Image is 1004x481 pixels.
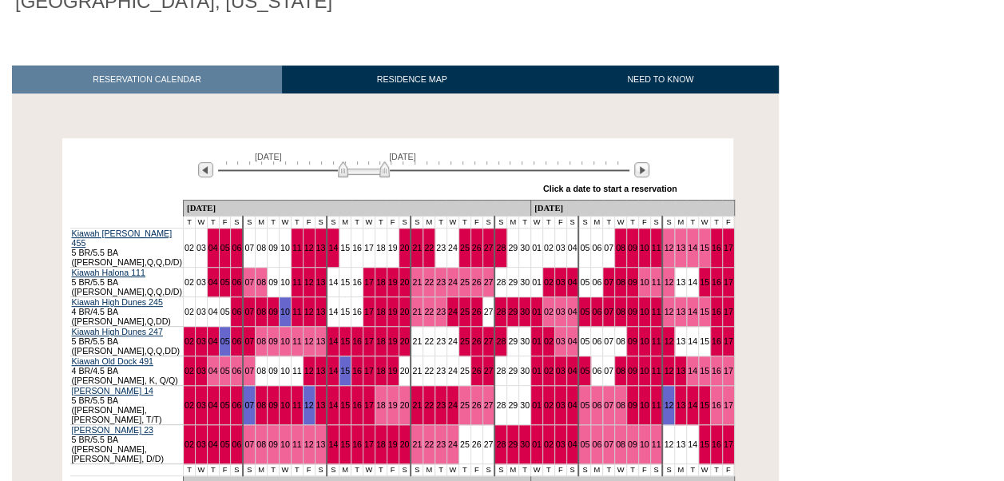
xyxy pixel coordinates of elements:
a: 10 [280,336,290,346]
a: 07 [244,366,254,376]
a: 12 [304,243,314,252]
a: 09 [628,336,637,346]
a: NEED TO KNOW [542,66,779,93]
a: 08 [616,366,625,376]
a: 10 [280,366,290,376]
a: 29 [508,277,518,287]
a: 24 [448,400,458,410]
a: 02 [185,277,194,287]
a: 16 [712,336,721,346]
a: 28 [496,307,506,316]
a: 21 [412,307,422,316]
a: 05 [580,400,589,410]
a: 23 [436,243,446,252]
a: 13 [316,439,326,449]
a: 07 [244,439,254,449]
a: 14 [688,307,697,316]
a: 03 [196,366,206,376]
a: 12 [664,307,673,316]
a: 05 [580,277,589,287]
a: 01 [532,243,542,252]
a: 11 [292,400,302,410]
a: 16 [352,243,362,252]
a: 16 [712,307,721,316]
a: 17 [724,336,733,346]
a: 04 [568,366,577,376]
img: Next [634,162,649,177]
a: 12 [664,277,673,287]
a: 25 [460,400,470,410]
a: 09 [628,277,637,287]
a: 02 [185,400,194,410]
a: 08 [616,277,625,287]
a: 18 [376,400,386,410]
a: 12 [304,366,314,376]
a: 22 [424,366,434,376]
a: 29 [508,336,518,346]
a: 26 [472,277,482,287]
a: 17 [364,366,374,376]
a: 13 [676,336,685,346]
a: 25 [460,336,470,346]
a: 23 [436,400,446,410]
a: 28 [496,366,506,376]
a: 06 [232,336,241,346]
a: 03 [556,400,565,410]
a: 17 [724,243,733,252]
a: 23 [436,336,446,346]
a: 06 [592,277,601,287]
a: 05 [580,336,589,346]
a: 06 [592,336,601,346]
a: 28 [496,400,506,410]
a: 14 [328,400,338,410]
a: 04 [208,400,218,410]
a: 10 [280,243,290,252]
a: 22 [424,400,434,410]
a: 15 [340,400,350,410]
a: 25 [460,307,470,316]
a: 22 [424,307,434,316]
a: 09 [268,336,278,346]
a: 17 [364,336,374,346]
a: 18 [376,277,386,287]
a: 02 [544,366,554,376]
a: 08 [616,400,625,410]
a: 10 [640,277,649,287]
a: 17 [724,400,733,410]
a: 03 [556,366,565,376]
a: 20 [400,277,410,287]
a: 13 [316,366,326,376]
a: 03 [196,400,206,410]
a: 09 [268,439,278,449]
a: 04 [568,307,577,316]
a: 27 [484,336,494,346]
a: 11 [652,366,661,376]
a: 01 [532,307,542,316]
a: 02 [185,366,194,376]
a: 03 [196,439,206,449]
a: 11 [292,336,302,346]
a: 26 [472,307,482,316]
a: 06 [592,366,601,376]
a: 08 [616,307,625,316]
a: 10 [640,243,649,252]
a: 11 [652,243,661,252]
a: 07 [244,243,254,252]
a: Kiawah High Dunes 247 [72,327,163,336]
a: 11 [652,307,661,316]
a: 08 [256,400,266,410]
a: 19 [388,336,398,346]
a: 12 [664,336,673,346]
a: 12 [304,307,314,316]
a: 05 [220,277,230,287]
a: 17 [364,307,374,316]
a: 15 [340,277,350,287]
a: 14 [688,243,697,252]
a: 30 [520,307,530,316]
a: 11 [292,243,302,252]
a: 16 [712,243,721,252]
a: 15 [700,277,709,287]
a: 10 [640,366,649,376]
a: 08 [256,277,266,287]
a: 04 [208,336,218,346]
